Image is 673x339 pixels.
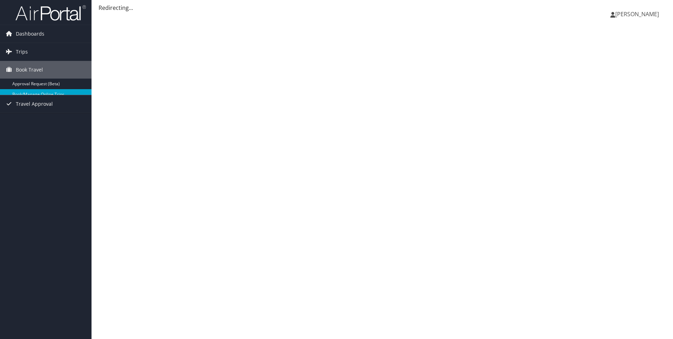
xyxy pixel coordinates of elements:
[16,25,44,43] span: Dashboards
[15,5,86,21] img: airportal-logo.png
[99,4,666,12] div: Redirecting...
[610,4,666,25] a: [PERSON_NAME]
[16,61,43,79] span: Book Travel
[16,95,53,113] span: Travel Approval
[16,43,28,61] span: Trips
[615,10,659,18] span: [PERSON_NAME]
